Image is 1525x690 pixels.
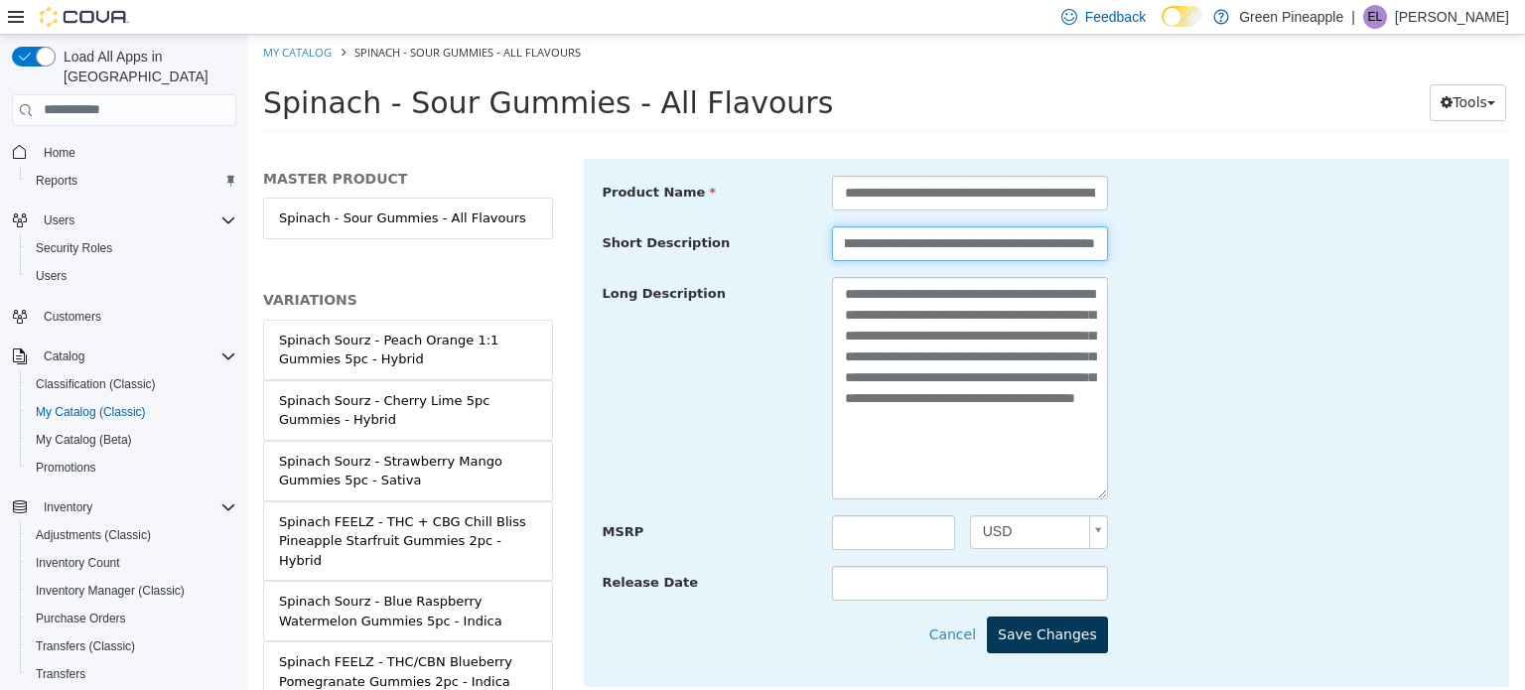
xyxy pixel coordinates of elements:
div: Spinach Sourz - Peach Orange 1:1 Gummies 5pc - Hybrid [31,296,289,335]
a: Purchase Orders [28,607,134,630]
a: Users [28,264,74,288]
span: Feedback [1085,7,1146,27]
a: USD [722,481,860,514]
span: Home [44,145,75,161]
a: My Catalog [15,10,83,25]
span: EL [1368,5,1383,29]
span: Transfers (Classic) [36,638,135,654]
button: Promotions [20,454,244,482]
button: My Catalog (Beta) [20,426,244,454]
a: Inventory Count [28,551,128,575]
button: Adjustments (Classic) [20,521,244,549]
button: Inventory Count [20,549,244,577]
span: Catalog [44,348,84,364]
span: USD [723,482,833,513]
span: Release Date [354,540,451,555]
button: Reports [20,167,244,195]
span: Spinach - Sour Gummies - All Flavours [106,10,333,25]
a: Customers [36,305,109,329]
a: Classification (Classic) [28,372,164,396]
span: Promotions [28,456,236,480]
span: My Catalog (Classic) [36,404,146,420]
span: Reports [28,169,236,193]
button: Tools [1181,50,1258,86]
span: Inventory Count [36,555,120,571]
span: My Catalog (Beta) [28,428,236,452]
span: Dark Mode [1162,27,1163,28]
button: Users [36,208,82,232]
a: Adjustments (Classic) [28,523,159,547]
p: Green Pineapple [1239,5,1343,29]
span: Users [44,212,74,228]
span: My Catalog (Beta) [36,432,132,448]
a: Transfers [28,662,93,686]
a: Inventory Manager (Classic) [28,579,193,603]
span: Adjustments (Classic) [36,527,151,543]
span: Product Name [354,150,469,165]
button: Purchase Orders [20,605,244,632]
span: Transfers (Classic) [28,634,236,658]
span: Adjustments (Classic) [28,523,236,547]
span: Promotions [36,460,96,476]
div: Eden Lafrentz [1363,5,1387,29]
a: Spinach - Sour Gummies - All Flavours [15,163,305,205]
span: Inventory Manager (Classic) [28,579,236,603]
button: My Catalog (Classic) [20,398,244,426]
a: My Catalog (Beta) [28,428,140,452]
button: Inventory [36,495,100,519]
span: My Catalog (Classic) [28,400,236,424]
a: Promotions [28,456,104,480]
span: Long Description [354,251,478,266]
span: Spinach - Sour Gummies - All Flavours [15,51,585,85]
button: Classification (Classic) [20,370,244,398]
div: Spinach FEELZ - THC + CBG Chill Bliss Pineapple Starfruit Gummies 2pc - Hybrid [31,478,289,536]
div: Spinach Sourz - Strawberry Mango Gummies 5pc - Sativa [31,417,289,456]
button: Inventory Manager (Classic) [20,577,244,605]
span: Security Roles [28,236,236,260]
button: Inventory [4,493,244,521]
span: Inventory Count [28,551,236,575]
button: Customers [4,302,244,331]
button: Home [4,138,244,167]
a: Transfers (Classic) [28,634,143,658]
button: Transfers (Classic) [20,632,244,660]
button: Security Roles [20,234,244,262]
button: Cancel [680,582,739,619]
span: Short Description [354,201,483,215]
div: Spinach Sourz - Cherry Lime 5pc Gummies - Hybrid [31,356,289,395]
input: Dark Mode [1162,6,1203,27]
span: Reports [36,173,77,189]
div: Spinach Sourz - Blue Raspberry Watermelon Gummies 5pc - Indica [31,557,289,596]
a: Reports [28,169,85,193]
span: Transfers [36,666,85,682]
button: Users [4,207,244,234]
span: Customers [36,304,236,329]
h5: VARIATIONS [15,256,305,274]
a: My Catalog (Classic) [28,400,154,424]
span: Load All Apps in [GEOGRAPHIC_DATA] [56,47,236,86]
span: Inventory [36,495,236,519]
span: Users [28,264,236,288]
span: Purchase Orders [28,607,236,630]
span: Classification (Classic) [36,376,156,392]
a: Home [36,141,83,165]
span: MSRP [354,489,396,504]
span: Inventory [44,499,92,515]
span: Classification (Classic) [28,372,236,396]
h5: MASTER PRODUCT [15,135,305,153]
span: Transfers [28,662,236,686]
span: Catalog [36,345,236,368]
button: Catalog [36,345,92,368]
span: Users [36,268,67,284]
button: Users [20,262,244,290]
button: Save Changes [739,582,860,619]
button: Catalog [4,343,244,370]
img: Cova [40,7,129,27]
div: Spinach FEELZ - THC/CBN Blueberry Pomegranate Gummies 2pc - Indica [31,618,289,656]
span: Users [36,208,236,232]
button: Transfers [20,660,244,688]
span: Purchase Orders [36,611,126,626]
span: Inventory Manager (Classic) [36,583,185,599]
p: | [1351,5,1355,29]
span: Home [36,140,236,165]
